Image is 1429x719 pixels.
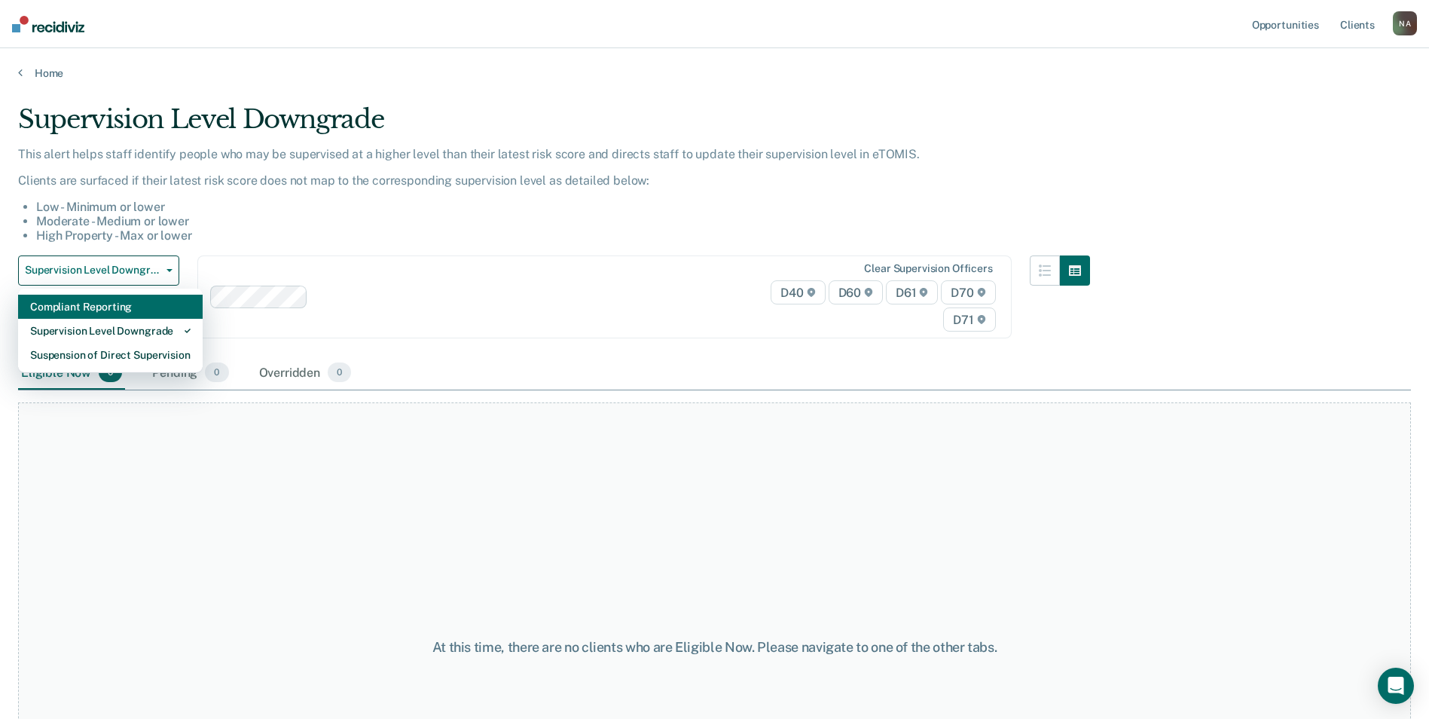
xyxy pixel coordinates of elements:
[36,228,1090,243] li: High Property - Max or lower
[829,280,883,304] span: D60
[1393,11,1417,35] div: N A
[36,200,1090,214] li: Low - Minimum or lower
[1378,668,1414,704] div: Open Intercom Messenger
[771,280,825,304] span: D40
[18,104,1090,147] div: Supervision Level Downgrade
[328,363,351,382] span: 0
[1393,11,1417,35] button: NA
[18,66,1411,80] a: Home
[30,343,191,367] div: Suspension of Direct Supervision
[205,363,228,382] span: 0
[367,639,1063,656] div: At this time, there are no clients who are Eligible Now. Please navigate to one of the other tabs.
[30,319,191,343] div: Supervision Level Downgrade
[25,264,160,277] span: Supervision Level Downgrade
[18,147,1090,161] p: This alert helps staff identify people who may be supervised at a higher level than their latest ...
[12,16,84,32] img: Recidiviz
[864,262,992,275] div: Clear supervision officers
[18,173,1090,188] p: Clients are surfaced if their latest risk score does not map to the corresponding supervision lev...
[941,280,995,304] span: D70
[149,356,231,390] div: Pending0
[36,214,1090,228] li: Moderate - Medium or lower
[30,295,191,319] div: Compliant Reporting
[256,356,355,390] div: Overridden0
[943,307,995,332] span: D71
[18,255,179,286] button: Supervision Level Downgrade
[886,280,938,304] span: D61
[18,356,125,390] div: Eligible Now0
